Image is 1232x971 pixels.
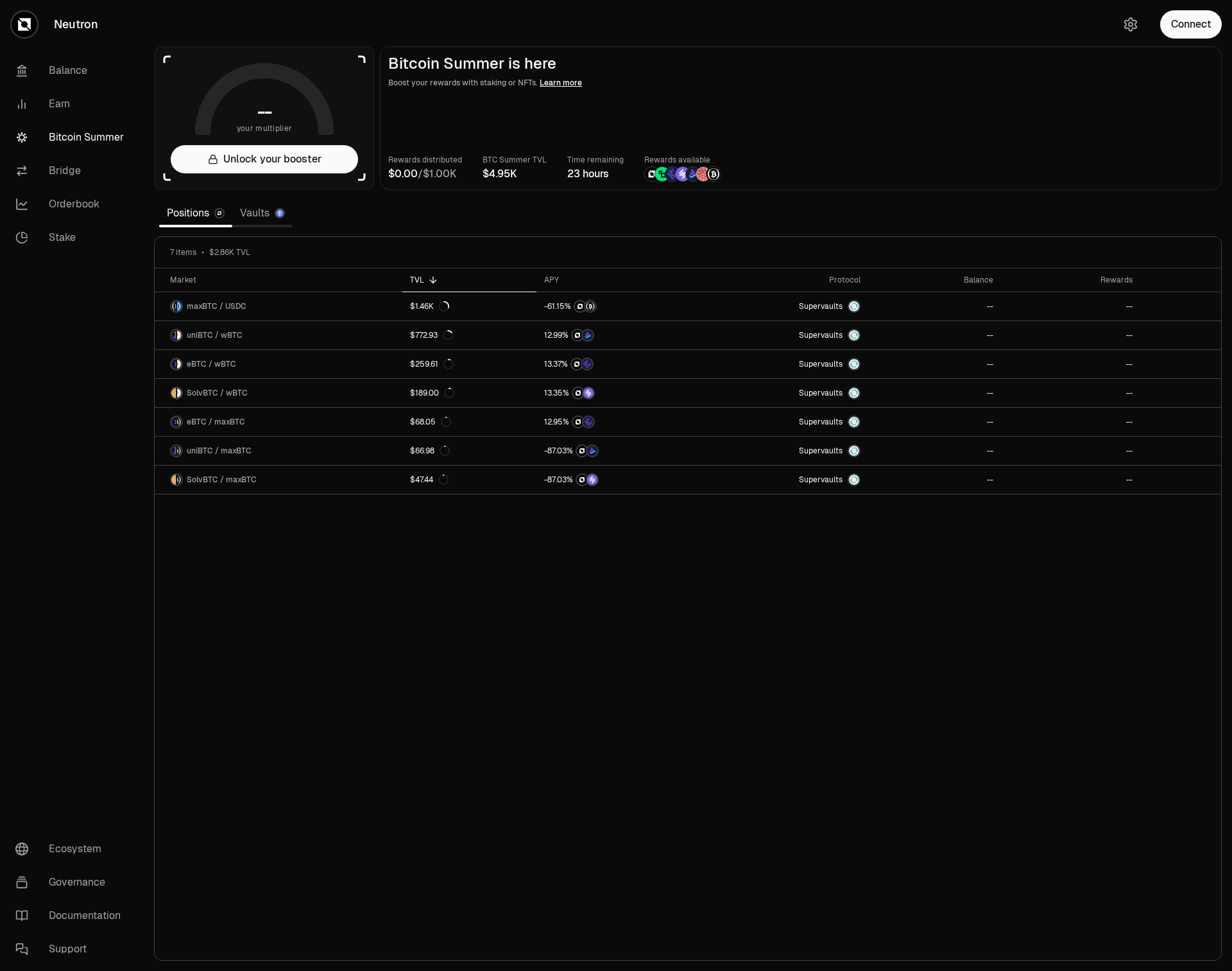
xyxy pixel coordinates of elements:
[155,408,402,436] a: eBTC LogomaxBTC LogoeBTC / maxBTC
[694,437,868,465] a: SupervaultsSupervaults
[388,166,462,182] div: /
[696,167,710,181] img: Mars Fragments
[187,388,248,398] span: SolvBTC / wBTC
[402,350,537,378] a: $259.61
[567,153,624,166] p: Time remaining
[402,466,537,494] a: $47.44
[187,359,236,369] span: eBTC / wBTC
[177,417,182,427] img: maxBTC Logo
[5,154,139,188] a: Bridge
[799,417,843,427] span: Supervaults
[544,329,687,342] button: NTRNBedrock Diamonds
[402,379,537,407] a: $189.00
[177,388,182,398] img: wBTC Logo
[849,330,859,340] img: Supervaults
[1001,321,1140,349] a: --
[694,321,868,349] a: SupervaultsSupervaults
[171,446,176,456] img: uniBTC Logo
[402,408,537,436] a: $68.05
[5,221,139,254] a: Stake
[5,54,139,87] a: Balance
[5,866,139,899] a: Governance
[410,301,449,311] div: $1.46K
[587,475,597,485] img: Solv Points
[1001,437,1140,465] a: --
[155,379,402,407] a: SolvBTC LogowBTC LogoSolvBTC / wBTC
[572,330,583,340] img: NTRN
[573,417,583,427] img: NTRN
[402,437,537,465] a: $66.98
[645,167,659,181] img: NTRN
[577,446,587,456] img: NTRN
[410,330,453,340] div: $772.93
[536,350,694,378] a: NTRNEtherFi Points
[868,350,1001,378] a: --
[540,78,582,88] span: Learn more
[868,466,1001,494] a: --
[388,76,1213,89] p: Boost your rewards with staking or NFTs.
[171,388,176,398] img: SolvBTC Logo
[5,188,139,221] a: Orderbook
[536,379,694,407] a: NTRNSolv Points
[483,153,547,166] p: BTC Summer TVL
[388,153,462,166] p: Rewards distributed
[155,437,402,465] a: uniBTC LogomaxBTC LogouniBTC / maxBTC
[536,408,694,436] a: NTRNEtherFi Points
[1001,466,1140,494] a: --
[276,209,284,217] img: Ethereum Logo
[402,321,537,349] a: $772.93
[187,446,252,456] span: uniBTC / maxBTC
[849,301,859,311] img: Supervaults
[694,379,868,407] a: SupervaultsSupervaults
[410,475,449,485] div: $47.44
[706,167,721,181] img: Structured Points
[257,101,272,122] h1: --
[876,275,993,285] div: Balance
[544,473,687,486] button: NTRNSolv Points
[702,275,860,285] div: Protocol
[868,408,1001,436] a: --
[573,388,583,398] img: NTRN
[5,121,139,154] a: Bitcoin Summer
[544,387,687,399] button: NTRNSolv Points
[216,209,223,217] img: Neutron Logo
[410,446,450,456] div: $66.98
[177,446,182,456] img: maxBTC Logo
[410,275,529,285] div: TVL
[575,301,585,311] img: NTRN
[1160,10,1222,39] button: Connect
[585,301,595,311] img: Structured Points
[155,292,402,320] a: maxBTC LogoUSDC LogomaxBTC / USDC
[536,466,694,494] a: NTRNSolv Points
[849,446,859,456] img: Supervaults
[410,388,454,398] div: $189.00
[686,167,700,181] img: Bedrock Diamonds
[209,247,250,258] span: $2.86K TVL
[155,321,402,349] a: uniBTC LogowBTC LogouniBTC / wBTC
[849,359,859,369] img: Supervaults
[5,899,139,932] a: Documentation
[587,446,597,456] img: Bedrock Diamonds
[187,330,243,340] span: uniBTC / wBTC
[410,359,454,369] div: $259.61
[388,55,1213,73] h2: Bitcoin Summer is here
[799,446,843,456] span: Supervaults
[868,321,1001,349] a: --
[1001,408,1140,436] a: --
[583,388,594,398] img: Solv Points
[1001,379,1140,407] a: --
[170,247,196,258] span: 7 items
[694,350,868,378] a: SupervaultsSupervaults
[155,466,402,494] a: SolvBTC LogomaxBTC LogoSolvBTC / maxBTC
[177,330,182,340] img: wBTC Logo
[171,359,176,369] img: eBTC Logo
[868,379,1001,407] a: --
[171,301,176,311] img: maxBTC Logo
[187,301,246,311] span: maxBTC / USDC
[5,932,139,966] a: Support
[171,145,358,173] button: Unlock your booster
[694,292,868,320] a: SupervaultsSupervaults
[544,300,687,313] button: NTRNStructured Points
[5,87,139,121] a: Earn
[187,417,245,427] span: eBTC / maxBTC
